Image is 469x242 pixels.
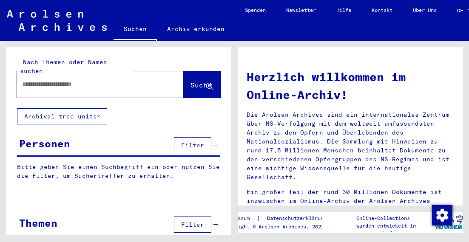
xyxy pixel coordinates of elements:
[181,221,204,228] span: Filter
[20,58,107,75] mat-label: Nach Themen oder Namen suchen
[457,8,466,14] span: DE
[223,214,256,223] a: Impressum
[17,163,220,180] p: Bitte geben Sie einen Suchbegriff ein oder nutzen Sie die Filter, um Suchertreffer zu erhalten.
[19,215,57,231] div: Themen
[7,10,107,31] img: Arolsen_neg.svg
[183,71,221,98] button: Suche
[190,81,212,89] span: Suche
[247,188,455,223] p: Ein großer Teil der rund 30 Millionen Dokumente ist inzwischen im Online-Archiv der Arolsen Archi...
[247,68,455,104] h1: Herzlich willkommen im Online-Archiv!
[17,108,107,124] button: Archival tree units
[432,205,452,225] div: Zustimmung ändern
[114,19,157,41] a: Suchen
[181,141,204,149] span: Filter
[174,217,211,233] button: Filter
[174,137,211,153] button: Filter
[157,19,235,39] a: Archiv erkunden
[260,214,337,223] a: Datenschutzerklärung
[247,110,455,182] p: Die Arolsen Archives sind ein internationales Zentrum über NS-Verfolgung mit dem weltweit umfasse...
[223,223,337,231] p: Copyright © Arolsen Archives, 2021
[223,214,337,223] div: |
[432,205,452,225] img: Zustimmung ändern
[19,136,70,151] div: Personen
[356,222,435,237] p: wurden entwickelt in Partnerschaft mit
[356,207,435,222] p: Die Arolsen Archives Online-Collections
